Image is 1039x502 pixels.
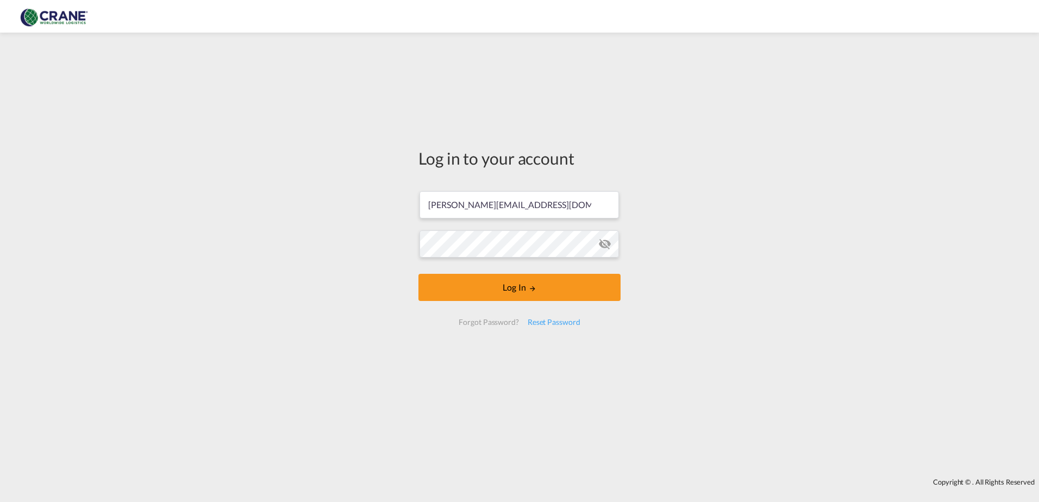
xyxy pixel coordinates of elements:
[420,191,619,218] input: Enter email/phone number
[454,312,523,332] div: Forgot Password?
[16,4,90,29] img: 374de710c13411efa3da03fd754f1635.jpg
[598,237,611,250] md-icon: icon-eye-off
[523,312,585,332] div: Reset Password
[418,274,621,301] button: LOGIN
[418,147,621,170] div: Log in to your account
